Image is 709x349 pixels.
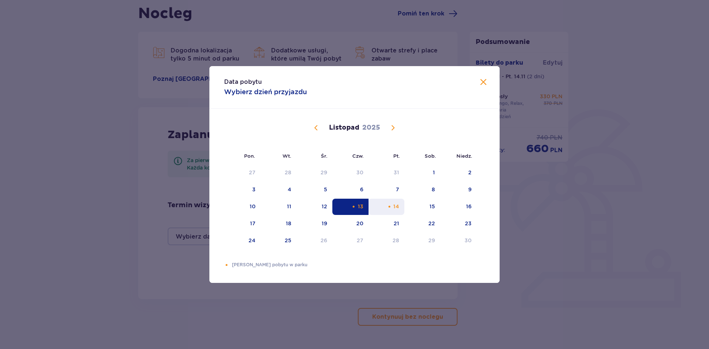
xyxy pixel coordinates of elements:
[324,186,327,193] div: 5
[286,220,291,227] div: 18
[297,165,332,181] td: Choose środa, 29 października 2025 as your check-out date. It’s available.
[393,153,400,159] small: Pt.
[369,199,404,215] td: Choose piątek, 14 listopada 2025 as your check-out date. It’s available.
[404,165,440,181] td: Choose sobota, 1 listopada 2025 as your check-out date. It’s available.
[356,220,363,227] div: 20
[244,153,255,159] small: Pon.
[456,153,472,159] small: Niedz.
[429,203,435,210] div: 15
[297,233,332,249] td: Not available. środa, 26 listopada 2025
[394,169,399,176] div: 31
[322,220,327,227] div: 19
[362,123,380,132] p: 2025
[224,233,261,249] td: Choose poniedziałek, 24 listopada 2025 as your check-out date. It’s available.
[232,261,485,268] p: [PERSON_NAME] pobytu w parku
[404,233,440,249] td: Not available. sobota, 29 listopada 2025
[440,233,477,249] td: Not available. niedziela, 30 listopada 2025
[224,216,261,232] td: Choose poniedziałek, 17 listopada 2025 as your check-out date. It’s available.
[209,109,500,261] div: Calendar
[252,186,256,193] div: 3
[261,233,297,249] td: Choose wtorek, 25 listopada 2025 as your check-out date. It’s available.
[369,233,404,249] td: Not available. piątek, 28 listopada 2025
[357,237,363,244] div: 27
[404,182,440,198] td: Choose sobota, 8 listopada 2025 as your check-out date. It’s available.
[285,169,291,176] div: 28
[261,165,297,181] td: Choose wtorek, 28 października 2025 as your check-out date. It’s available.
[297,216,332,232] td: Choose środa, 19 listopada 2025 as your check-out date. It’s available.
[322,203,327,210] div: 12
[393,237,399,244] div: 28
[440,165,477,181] td: Choose niedziela, 2 listopada 2025 as your check-out date. It’s available.
[358,203,363,210] div: 13
[369,182,404,198] td: Choose piątek, 7 listopada 2025 as your check-out date. It’s available.
[321,153,328,159] small: Śr.
[224,199,261,215] td: Choose poniedziałek, 10 listopada 2025 as your check-out date. It’s available.
[356,169,363,176] div: 30
[394,220,399,227] div: 21
[404,199,440,215] td: Choose sobota, 15 listopada 2025 as your check-out date. It’s available.
[282,153,291,159] small: Wt.
[261,216,297,232] td: Choose wtorek, 18 listopada 2025 as your check-out date. It’s available.
[321,169,327,176] div: 29
[249,169,256,176] div: 27
[440,216,477,232] td: Choose niedziela, 23 listopada 2025 as your check-out date. It’s available.
[321,237,327,244] div: 26
[285,237,291,244] div: 25
[396,186,399,193] div: 7
[224,165,261,181] td: Choose poniedziałek, 27 października 2025 as your check-out date. It’s available.
[332,199,369,215] td: Selected as start date. czwartek, 13 listopada 2025
[224,182,261,198] td: Choose poniedziałek, 3 listopada 2025 as your check-out date. It’s available.
[288,186,291,193] div: 4
[360,186,363,193] div: 6
[250,220,256,227] div: 17
[428,237,435,244] div: 29
[261,199,297,215] td: Choose wtorek, 11 listopada 2025 as your check-out date. It’s available.
[332,233,369,249] td: Not available. czwartek, 27 listopada 2025
[287,203,291,210] div: 11
[332,216,369,232] td: Choose czwartek, 20 listopada 2025 as your check-out date. It’s available.
[332,182,369,198] td: Choose czwartek, 6 listopada 2025 as your check-out date. It’s available.
[440,182,477,198] td: Choose niedziela, 9 listopada 2025 as your check-out date. It’s available.
[393,203,399,210] div: 14
[297,199,332,215] td: Choose środa, 12 listopada 2025 as your check-out date. It’s available.
[261,182,297,198] td: Choose wtorek, 4 listopada 2025 as your check-out date. It’s available.
[404,216,440,232] td: Choose sobota, 22 listopada 2025 as your check-out date. It’s available.
[297,182,332,198] td: Choose środa, 5 listopada 2025 as your check-out date. It’s available.
[425,153,436,159] small: Sob.
[332,165,369,181] td: Choose czwartek, 30 października 2025 as your check-out date. It’s available.
[250,203,256,210] div: 10
[369,216,404,232] td: Choose piątek, 21 listopada 2025 as your check-out date. It’s available.
[433,169,435,176] div: 1
[329,123,359,132] p: Listopad
[440,199,477,215] td: Choose niedziela, 16 listopada 2025 as your check-out date. It’s available.
[369,165,404,181] td: Choose piątek, 31 października 2025 as your check-out date. It’s available.
[352,153,364,159] small: Czw.
[249,237,256,244] div: 24
[432,186,435,193] div: 8
[428,220,435,227] div: 22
